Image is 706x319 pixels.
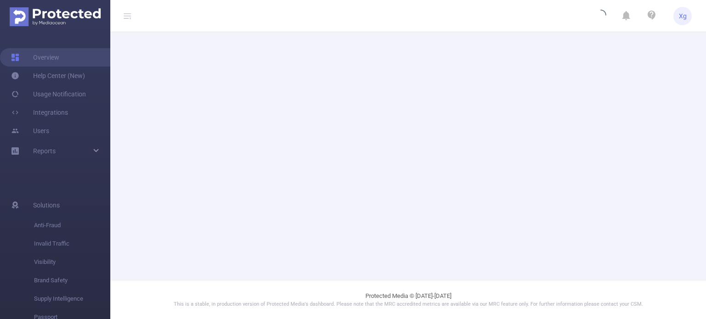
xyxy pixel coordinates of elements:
[11,103,68,122] a: Integrations
[34,271,110,290] span: Brand Safety
[11,85,86,103] a: Usage Notification
[110,280,706,319] footer: Protected Media © [DATE]-[DATE]
[679,7,687,25] span: Xg
[34,235,110,253] span: Invalid Traffic
[595,10,606,22] i: icon: loading
[33,196,60,214] span: Solutions
[33,142,56,160] a: Reports
[11,48,59,67] a: Overview
[34,290,110,308] span: Supply Intelligence
[33,147,56,155] span: Reports
[34,216,110,235] span: Anti-Fraud
[10,7,101,26] img: Protected Media
[133,301,683,308] p: This is a stable, in production version of Protected Media's dashboard. Please note that the MRC ...
[34,253,110,271] span: Visibility
[11,67,85,85] a: Help Center (New)
[11,122,49,140] a: Users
